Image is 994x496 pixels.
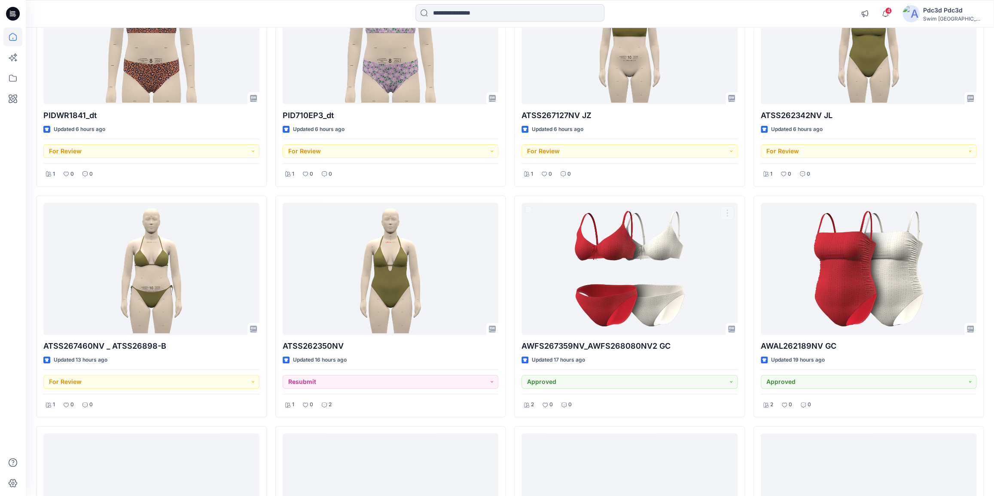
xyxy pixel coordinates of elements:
p: Updated 13 hours ago [54,356,107,365]
p: 0 [89,170,93,179]
p: 0 [310,170,313,179]
p: Updated 19 hours ago [771,356,825,365]
p: 0 [789,400,792,409]
p: 0 [89,400,93,409]
p: ATSS267127NV JZ [521,110,738,122]
p: ATSS267460NV _ ATSS26898-B [43,340,259,352]
p: Updated 16 hours ago [293,356,347,365]
p: 0 [549,170,552,179]
p: Updated 6 hours ago [293,125,345,134]
p: Updated 6 hours ago [532,125,583,134]
p: 0 [70,170,74,179]
p: 2 [770,400,773,409]
p: Updated 6 hours ago [771,125,823,134]
p: 0 [808,400,811,409]
a: ATSS262350NV [283,203,499,335]
p: Updated 6 hours ago [54,125,105,134]
p: PID710EP3_dt [283,110,499,122]
p: 1 [292,400,294,409]
p: Updated 17 hours ago [532,356,585,365]
p: ATSS262342NV JL [761,110,977,122]
p: 0 [568,400,572,409]
p: 1 [292,170,294,179]
p: 0 [549,400,553,409]
a: ATSS267460NV _ ATSS26898-B [43,203,259,335]
p: 1 [531,170,533,179]
p: 1 [53,170,55,179]
a: AWFS267359NV_AWFS268080NV2 GC [521,203,738,335]
a: AWAL262189NV GC [761,203,977,335]
p: ATSS262350NV [283,340,499,352]
p: PIDWR1841_dt [43,110,259,122]
img: avatar [903,5,920,22]
p: AWAL262189NV GC [761,340,977,352]
p: 2 [329,400,332,409]
div: Swim [GEOGRAPHIC_DATA] [923,15,983,22]
p: 0 [567,170,571,179]
p: 0 [788,170,791,179]
div: Pdc3d Pdc3d [923,5,983,15]
p: 0 [807,170,810,179]
span: 4 [885,7,892,14]
p: 1 [770,170,772,179]
p: 0 [310,400,313,409]
p: 0 [70,400,74,409]
p: 1 [53,400,55,409]
p: 0 [329,170,332,179]
p: 2 [531,400,534,409]
p: AWFS267359NV_AWFS268080NV2 GC [521,340,738,352]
